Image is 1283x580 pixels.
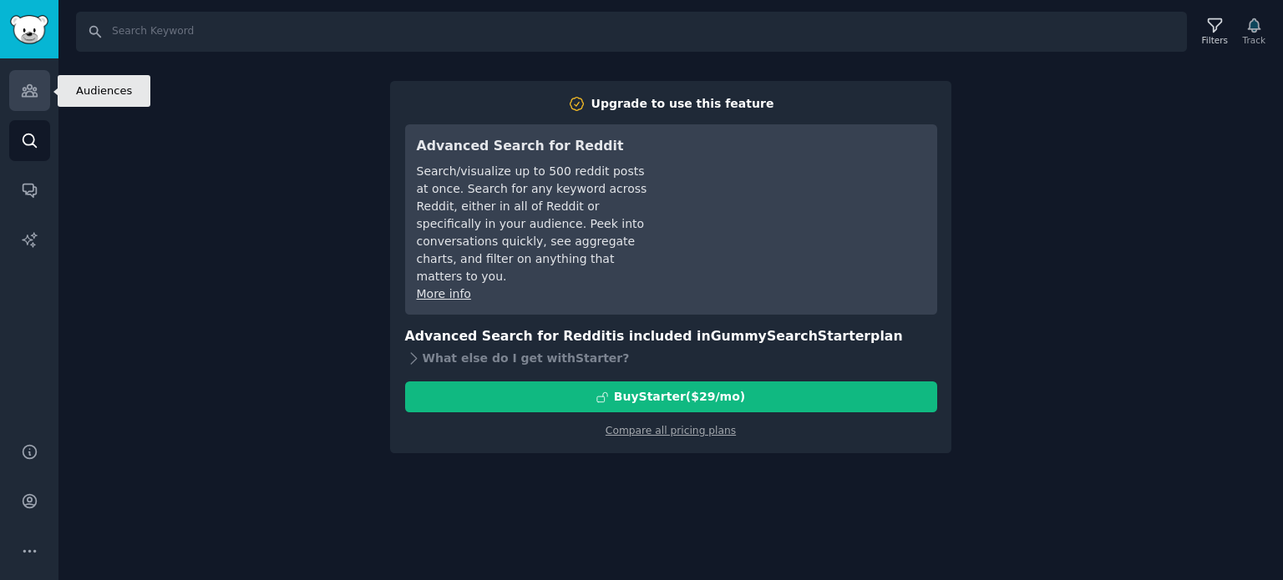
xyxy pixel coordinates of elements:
a: Compare all pricing plans [606,425,736,436]
img: GummySearch logo [10,15,48,44]
div: Upgrade to use this feature [591,95,774,113]
div: Filters [1202,34,1228,46]
input: Search Keyword [76,12,1187,52]
div: What else do I get with Starter ? [405,346,937,370]
a: More info [417,287,471,300]
h3: Advanced Search for Reddit is included in plan [405,326,937,347]
span: GummySearch Starter [711,328,870,344]
div: Search/visualize up to 500 reddit posts at once. Search for any keyword across Reddit, either in ... [417,163,652,285]
button: BuyStarter($29/mo) [405,381,937,412]
iframe: YouTube video player [675,136,925,261]
div: Buy Starter ($ 29 /mo ) [614,388,745,406]
h3: Advanced Search for Reddit [417,136,652,157]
